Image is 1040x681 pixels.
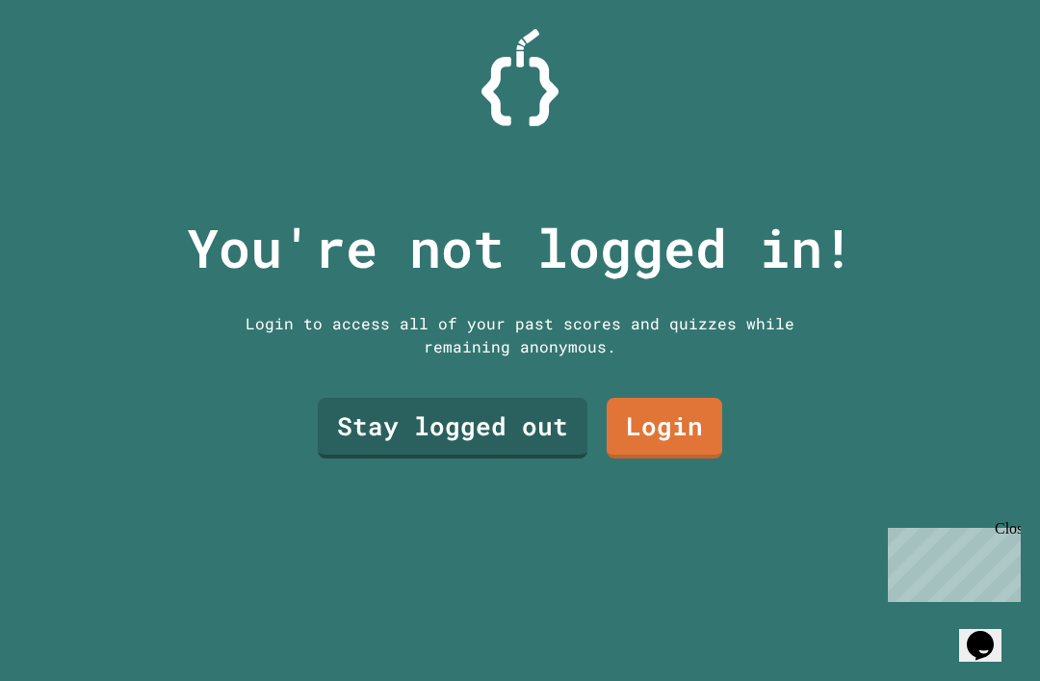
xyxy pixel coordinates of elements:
[318,398,587,458] a: Stay logged out
[187,208,854,288] p: You're not logged in!
[607,398,722,458] a: Login
[231,312,809,358] div: Login to access all of your past scores and quizzes while remaining anonymous.
[8,8,133,122] div: Chat with us now!Close
[481,29,559,126] img: Logo.svg
[959,604,1021,662] iframe: chat widget
[880,520,1021,602] iframe: chat widget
